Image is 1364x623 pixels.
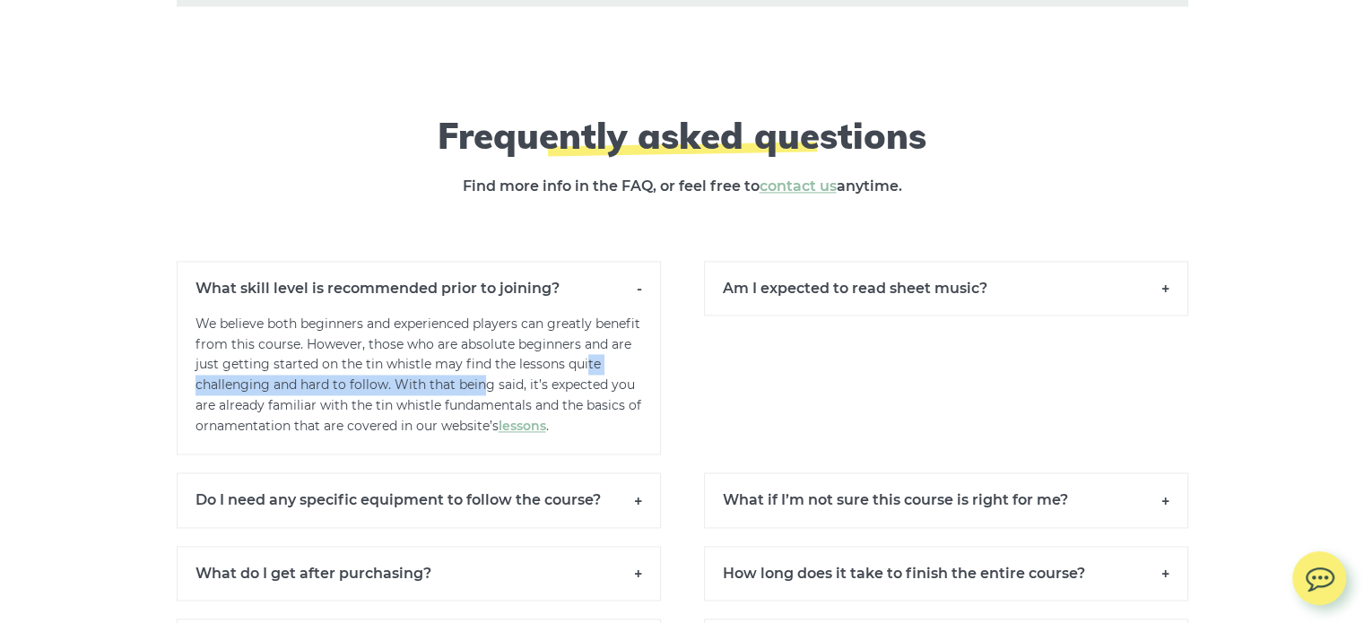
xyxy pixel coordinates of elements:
img: chat.svg [1292,551,1346,597]
a: lessons [499,418,546,434]
a: contact us [760,177,837,195]
h6: What skill level is recommended prior to joining? [177,261,661,315]
h2: Frequently asked questions [355,114,1010,157]
h6: How long does it take to finish the entire course? [704,546,1188,601]
h6: Am I expected to read sheet music? [704,261,1188,316]
h6: Do I need any specific equipment to follow the course? [177,472,661,527]
strong: Find more info in the FAQ, or feel free to anytime. [463,177,902,195]
h6: What if I’m not sure this course is right for me? [704,472,1188,527]
h6: What do I get after purchasing? [177,546,661,601]
p: We believe both beginners and experienced players can greatly benefit from this course. However, ... [177,314,661,455]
